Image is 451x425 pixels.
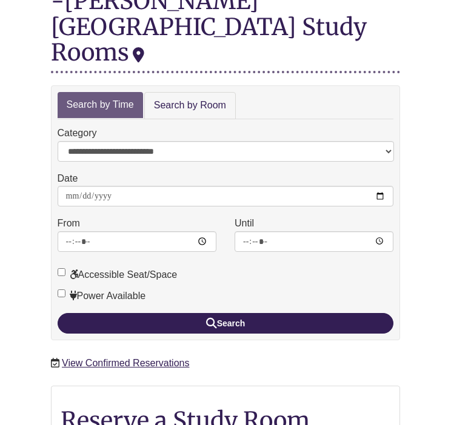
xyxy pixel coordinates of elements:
button: Search [58,313,394,334]
input: Accessible Seat/Space [58,268,65,276]
a: Search by Room [144,92,236,119]
label: Date [58,171,78,186]
label: Until [235,216,254,231]
label: From [58,216,80,231]
label: Accessible Seat/Space [58,267,178,283]
a: View Confirmed Reservations [62,358,189,368]
a: Search by Time [58,92,143,118]
input: Power Available [58,289,65,297]
label: Power Available [58,288,146,304]
label: Category [58,125,97,141]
